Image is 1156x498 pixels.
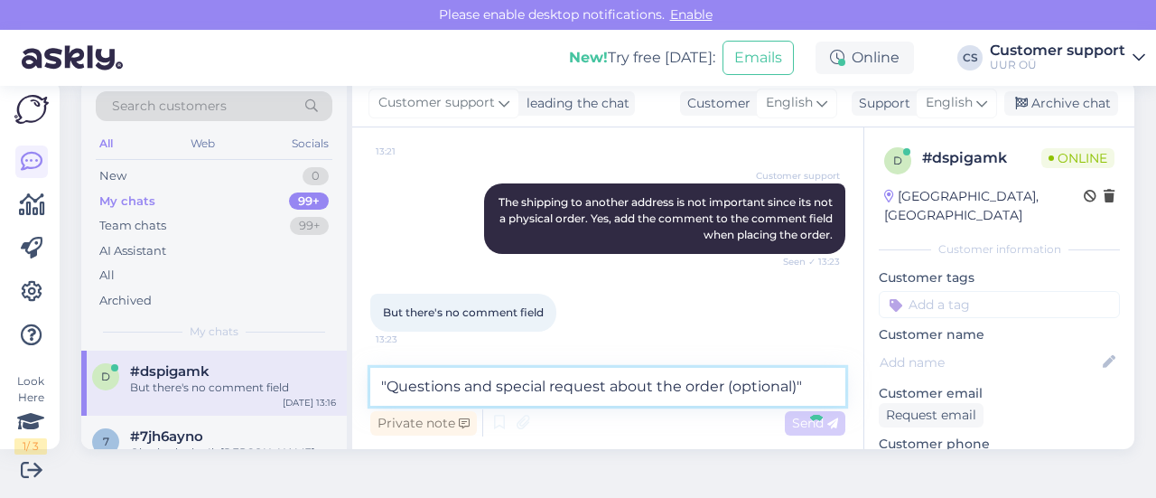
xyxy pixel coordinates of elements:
div: Web [187,132,219,155]
span: My chats [190,324,238,340]
div: [GEOGRAPHIC_DATA], [GEOGRAPHIC_DATA] [884,187,1084,225]
input: Add a tag [879,291,1120,318]
span: #dspigamk [130,363,210,380]
span: Customer support [378,93,495,113]
a: Customer supportUUR OÜ [990,43,1145,72]
div: Try free [DATE]: [569,47,715,69]
span: 13:21 [376,145,443,158]
p: Customer phone [879,435,1120,454]
span: English [926,93,973,113]
div: Team chats [99,217,166,235]
div: Oke, bedankt. Ik [PERSON_NAME] bericht af zodra jullie weten wanneer ik mijn pakket kan verwachten. [130,445,336,477]
b: New! [569,49,608,66]
p: Customer tags [879,268,1120,287]
div: AI Assistant [99,242,166,260]
button: Emails [722,41,794,75]
div: Socials [288,132,332,155]
div: 0 [303,167,329,185]
div: All [99,267,115,285]
span: 13:23 [376,333,443,346]
div: 99+ [289,193,329,211]
div: Customer [680,94,750,113]
div: leading the chat [519,94,629,113]
span: But there's no comment field [383,305,544,319]
div: My chats [99,193,155,211]
span: d [893,154,902,167]
span: Search customers [112,97,227,116]
div: # dspigamk [922,147,1041,169]
span: d [101,370,110,383]
div: Support [852,94,910,113]
div: 1 / 3 [14,438,47,455]
span: Customer support [756,169,840,183]
div: 99+ [290,217,329,235]
p: Customer name [879,325,1120,344]
div: Customer support [990,43,1125,58]
img: Askly Logo [14,95,49,124]
div: Online [816,42,914,74]
span: Enable [665,6,718,23]
div: Look Here [14,373,47,455]
span: #7jh6ayno [130,428,203,445]
div: UUR OÜ [990,58,1125,72]
div: [DATE] 13:16 [283,396,336,409]
span: Seen ✓ 13:23 [772,255,840,268]
span: The shipping to another address is not important since its not a physical order. Yes, add the com... [499,195,835,241]
p: Customer email [879,384,1120,403]
input: Add name [880,352,1099,372]
span: English [766,93,813,113]
div: Archive chat [1004,91,1118,116]
div: But there's no comment field [130,380,336,396]
div: All [96,132,117,155]
span: 7 [103,435,109,448]
div: Request email [879,403,984,428]
div: New [99,167,126,185]
div: CS [957,45,983,70]
span: Online [1041,148,1114,168]
div: Archived [99,292,152,310]
div: Customer information [879,241,1120,258]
